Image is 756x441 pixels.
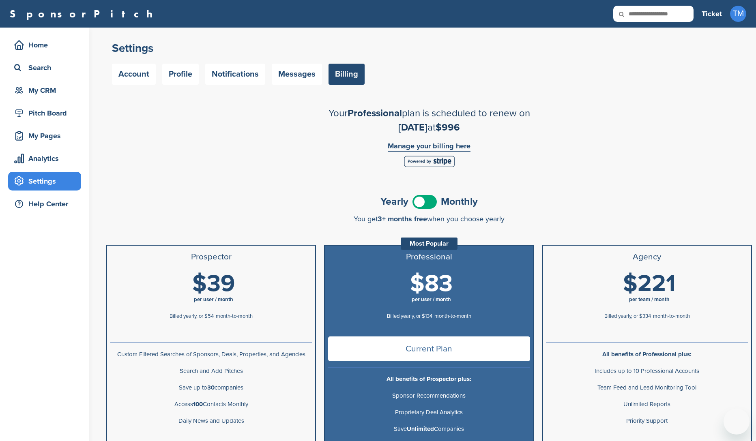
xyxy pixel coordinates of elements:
span: $221 [623,270,676,298]
span: Yearly [380,197,408,207]
h3: Agency [546,252,748,262]
p: Priority Support [546,416,748,426]
a: Home [8,36,81,54]
a: Account [112,64,156,85]
span: month-to-month [434,313,471,319]
a: SponsorPitch [10,9,158,19]
div: My CRM [12,83,81,98]
p: Search and Add Pitches [110,366,312,376]
a: Settings [8,172,81,191]
span: $996 [436,122,460,133]
b: Unlimited [407,425,434,432]
span: 3+ months free [378,214,427,223]
span: Billed yearly, or $334 [604,313,651,319]
span: Monthly [441,197,478,207]
p: Proprietary Deal Analytics [328,407,530,417]
div: Analytics [12,151,81,166]
h3: Professional [328,252,530,262]
a: My CRM [8,81,81,100]
div: Pitch Board [12,106,81,120]
p: Daily News and Updates [110,416,312,426]
a: Manage your billing here [388,142,470,152]
span: Billed yearly, or $134 [387,313,432,319]
span: per user / month [194,296,233,303]
span: Billed yearly, or $54 [170,313,214,319]
div: You get when you choose yearly [106,215,752,223]
a: Search [8,58,81,77]
h3: Ticket [702,8,722,19]
a: Help Center [8,195,81,213]
span: month-to-month [653,313,690,319]
div: Help Center [12,197,81,211]
p: Team Feed and Lead Monitoring Tool [546,383,748,393]
b: 30 [207,384,215,391]
div: Settings [12,174,81,188]
span: month-to-month [216,313,253,319]
span: $83 [410,270,453,298]
span: TM [730,6,746,22]
span: per user / month [412,296,451,303]
img: Stripe [404,156,455,167]
h2: Settings [112,41,746,56]
span: [DATE] [398,122,427,133]
p: Access Contacts Monthly [110,399,312,409]
p: Save Companies [328,424,530,434]
b: All benefits of Prospector plus: [387,375,471,383]
a: Billing [329,64,365,85]
p: Save up to companies [110,383,312,393]
p: Sponsor Recommendations [328,391,530,401]
p: Includes up to 10 Professional Accounts [546,366,748,376]
iframe: Button to launch messaging window [724,409,750,435]
div: Home [12,38,81,52]
div: Most Popular [401,238,457,250]
div: My Pages [12,128,81,143]
div: Search [12,60,81,75]
span: Current Plan [328,336,530,361]
h2: Your plan is scheduled to renew on at [287,106,571,135]
a: Ticket [702,5,722,23]
a: Analytics [8,149,81,168]
h3: Prospector [110,252,312,262]
b: 100 [193,400,203,408]
a: Messages [272,64,322,85]
span: $39 [192,270,235,298]
a: Profile [162,64,199,85]
p: Unlimited Reports [546,399,748,409]
span: Professional [348,107,402,119]
span: per team / month [629,296,670,303]
a: Pitch Board [8,104,81,122]
b: All benefits of Professional plus: [602,351,692,358]
a: Notifications [205,64,265,85]
a: My Pages [8,126,81,145]
p: Custom Filtered Searches of Sponsors, Deals, Properties, and Agencies [110,349,312,360]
